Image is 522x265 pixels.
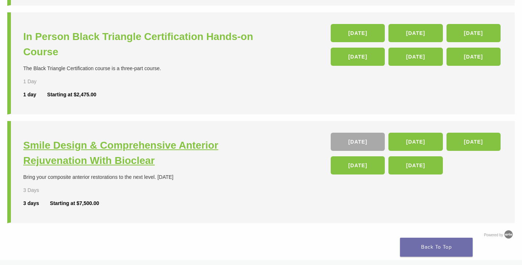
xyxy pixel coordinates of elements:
a: [DATE] [446,48,501,66]
a: [DATE] [388,156,443,174]
div: 1 day [23,91,47,99]
a: Smile Design & Comprehensive Anterior Rejuvenation With Bioclear [23,138,263,168]
div: The Black Triangle Certification course is a three-part course. [23,65,263,72]
a: [DATE] [388,24,443,42]
a: [DATE] [331,48,385,66]
a: [DATE] [446,24,501,42]
div: 1 Day [23,78,59,85]
div: 3 Days [23,186,59,194]
div: 3 days [23,200,50,207]
div: Starting at $7,500.00 [50,200,99,207]
a: [DATE] [331,133,385,151]
a: [DATE] [331,156,385,174]
a: In Person Black Triangle Certification Hands-on Course [23,29,263,60]
div: , , , , , [331,24,502,69]
div: Bring your composite anterior restorations to the next level. [DATE] [23,173,263,181]
a: [DATE] [388,133,443,151]
a: Back To Top [400,238,473,257]
a: Powered by [484,233,515,237]
a: [DATE] [388,48,443,66]
div: Starting at $2,475.00 [47,91,96,99]
div: , , , , [331,133,502,178]
a: [DATE] [446,133,501,151]
a: [DATE] [331,24,385,42]
img: Arlo training & Event Software [503,229,514,240]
